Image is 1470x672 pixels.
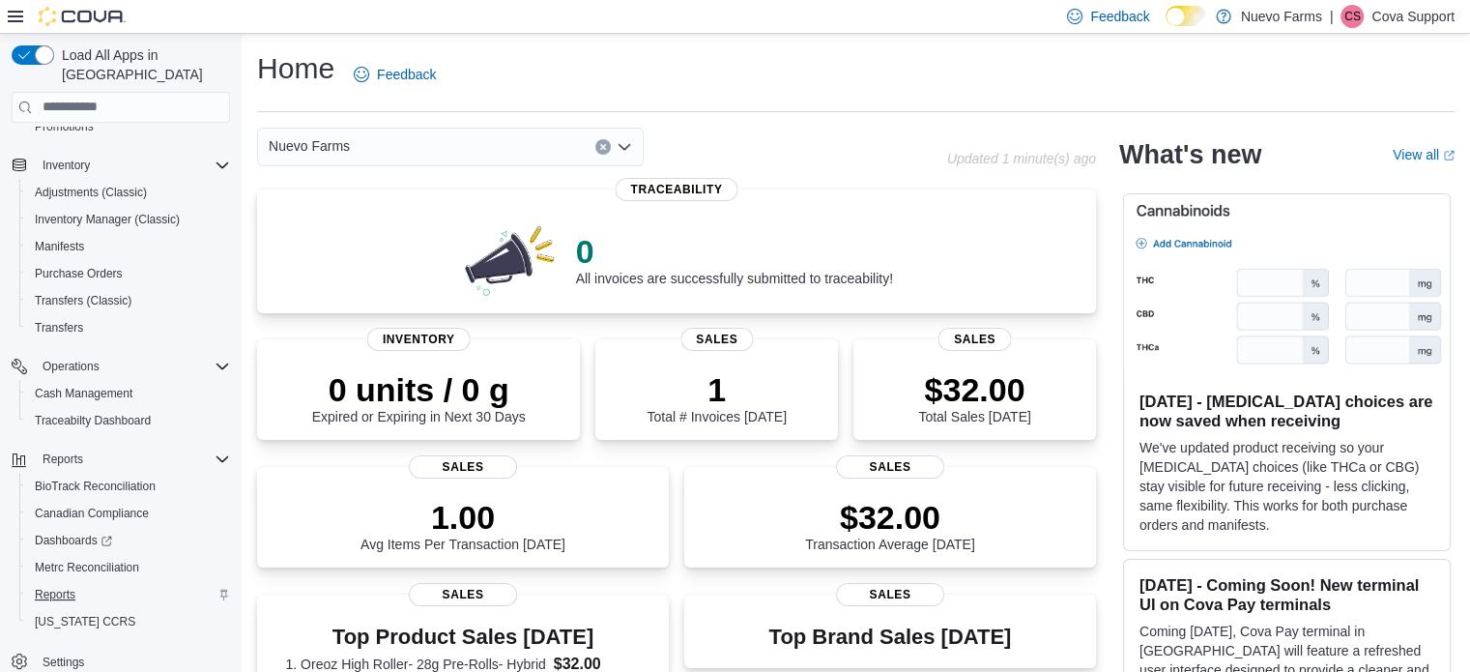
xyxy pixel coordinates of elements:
button: Canadian Compliance [19,500,238,527]
span: Inventory [367,328,471,351]
span: Dark Mode [1166,26,1167,27]
a: Manifests [27,235,92,258]
span: [US_STATE] CCRS [35,614,135,629]
span: Nuevo Farms [269,134,350,158]
span: Adjustments (Classic) [27,181,230,204]
button: Promotions [19,113,238,140]
span: Operations [35,355,230,378]
span: Reports [27,583,230,606]
button: BioTrack Reconciliation [19,473,238,500]
span: Settings [43,655,84,670]
span: Dashboards [27,529,230,552]
span: Traceabilty Dashboard [35,413,151,428]
div: Transaction Average [DATE] [805,498,975,552]
button: Reports [4,446,238,473]
span: Sales [409,583,517,606]
span: Operations [43,359,100,374]
p: | [1330,5,1334,28]
span: Transfers [27,316,230,339]
a: Cash Management [27,382,140,405]
p: $32.00 [918,370,1030,409]
span: Metrc Reconciliation [27,556,230,579]
button: Transfers (Classic) [19,287,238,314]
button: Manifests [19,233,238,260]
p: We've updated product receiving so your [MEDICAL_DATA] choices (like THCa or CBG) stay visible fo... [1139,438,1434,535]
span: Purchase Orders [35,266,123,281]
a: Canadian Compliance [27,502,157,525]
a: View allExternal link [1393,147,1455,162]
a: [US_STATE] CCRS [27,610,143,633]
button: Cash Management [19,380,238,407]
h2: What's new [1119,139,1261,170]
a: Traceabilty Dashboard [27,409,159,432]
h3: [DATE] - Coming Soon! New terminal UI on Cova Pay terminals [1139,575,1434,614]
a: Purchase Orders [27,262,130,285]
span: Feedback [1090,7,1149,26]
span: Traceability [615,178,737,201]
button: Purchase Orders [19,260,238,287]
span: Inventory [35,154,230,177]
button: Traceabilty Dashboard [19,407,238,434]
span: CS [1344,5,1361,28]
a: Reports [27,583,83,606]
button: Transfers [19,314,238,341]
span: Cash Management [27,382,230,405]
h3: Top Brand Sales [DATE] [769,626,1012,649]
span: Reports [35,448,230,471]
button: Reports [35,448,91,471]
button: Inventory [4,152,238,179]
div: Cova Support [1340,5,1364,28]
img: Cova [39,7,126,26]
span: Feedback [377,65,436,84]
span: Reports [35,587,75,602]
span: Inventory Manager (Classic) [35,212,180,227]
a: Promotions [27,115,101,138]
span: Inventory Manager (Classic) [27,208,230,231]
h1: Home [257,49,334,88]
span: Transfers [35,320,83,336]
span: BioTrack Reconciliation [35,479,156,494]
p: 0 units / 0 g [312,370,526,409]
span: Promotions [35,119,94,134]
span: Sales [938,328,1011,351]
button: Adjustments (Classic) [19,179,238,206]
a: Inventory Manager (Classic) [27,208,187,231]
button: Operations [35,355,107,378]
h3: [DATE] - [MEDICAL_DATA] choices are now saved when receiving [1139,392,1434,430]
div: Avg Items Per Transaction [DATE] [360,498,565,552]
button: Operations [4,353,238,380]
span: Sales [836,455,944,479]
p: 1.00 [360,498,565,537]
a: Dashboards [19,527,238,554]
span: Reports [43,452,83,467]
span: Purchase Orders [27,262,230,285]
span: Dashboards [35,533,112,548]
span: Canadian Compliance [27,502,230,525]
p: $32.00 [805,498,975,537]
span: Inventory [43,158,90,173]
p: 1 [647,370,786,409]
div: Total # Invoices [DATE] [647,370,786,424]
a: Metrc Reconciliation [27,556,147,579]
p: Updated 1 minute(s) ago [947,151,1096,166]
button: Metrc Reconciliation [19,554,238,581]
button: Clear input [595,139,611,155]
button: Inventory Manager (Classic) [19,206,238,233]
span: Sales [836,583,944,606]
button: Reports [19,581,238,608]
p: Nuevo Farms [1241,5,1322,28]
span: Traceabilty Dashboard [27,409,230,432]
a: BioTrack Reconciliation [27,475,163,498]
span: Manifests [35,239,84,254]
span: Washington CCRS [27,610,230,633]
button: Open list of options [617,139,632,155]
button: [US_STATE] CCRS [19,608,238,635]
span: Load All Apps in [GEOGRAPHIC_DATA] [54,45,230,84]
div: All invoices are successfully submitted to traceability! [576,232,893,286]
svg: External link [1443,150,1455,161]
span: Metrc Reconciliation [35,560,139,575]
h3: Top Product Sales [DATE] [286,626,641,649]
span: Cash Management [35,386,132,401]
img: 0 [460,220,561,298]
span: Transfers (Classic) [35,293,131,308]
